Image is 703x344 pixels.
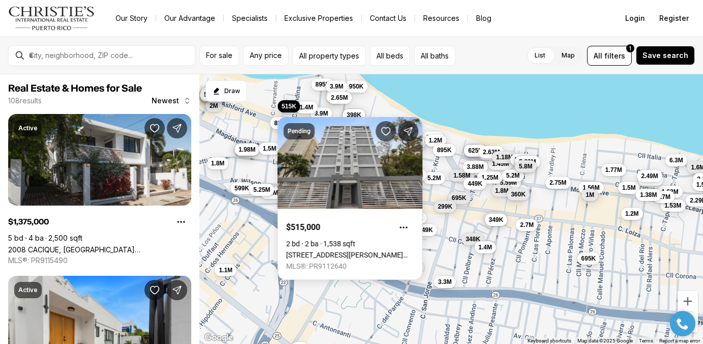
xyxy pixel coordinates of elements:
button: 1.38M [636,188,661,200]
span: 515K [282,102,297,110]
span: 625K [468,147,483,155]
span: 3.3M [438,278,452,286]
button: Newest [145,91,197,111]
span: 5.5M [204,91,218,99]
button: Save search [636,46,695,65]
button: 695K [577,252,600,264]
span: Register [659,14,689,22]
button: 2.9M [478,147,500,159]
button: 1.98M [235,144,259,156]
button: 895K [311,78,334,90]
span: Any price [250,51,282,60]
button: 1.5M [422,131,444,143]
p: Active [18,124,38,132]
span: 1.2M [625,209,639,217]
span: 2.63M [483,148,500,156]
button: 3.9M [326,80,347,93]
a: Specialists [224,11,276,25]
span: 3.88M [467,163,484,171]
span: 1.18M [496,153,513,161]
button: All beds [370,46,410,66]
button: For sale [199,46,239,66]
span: 895K [315,80,330,88]
button: 2.75M [545,176,570,188]
button: All baths [414,46,455,66]
button: 3.25M [235,142,259,155]
button: 2.49M [637,169,662,182]
span: 1.45M [492,160,509,168]
button: 825K [270,117,293,129]
span: 2.65M [331,93,348,101]
button: Save Property: 106 TRES HERMANOS [144,280,165,300]
button: Save Property: 9 CERVANTES ST #5CD [376,121,396,141]
button: 1M [581,188,598,200]
span: 599K [235,184,249,192]
span: 1.5M [426,133,440,141]
span: 695K [581,254,596,262]
span: Save search [642,51,688,60]
button: 1.7M [653,190,675,203]
button: 299K [434,200,457,213]
span: 5.25M [253,186,270,194]
span: All [594,50,602,61]
p: Pending [288,127,311,135]
span: 1.2M [429,136,443,144]
button: Any price [243,46,288,66]
button: 5.59M [496,176,521,188]
span: 2.95M [642,176,659,184]
button: 1.8M [207,157,229,169]
button: 1.77M [601,163,626,176]
button: 1.5M [618,182,640,194]
button: 1.4M [296,101,317,113]
button: 348K [461,233,484,245]
span: 5.8M [519,162,533,170]
a: 2008 CACIQUE, SAN JUAN PR, 00911 [8,245,191,254]
span: 1.56M [582,184,599,192]
button: 515K [278,100,301,112]
span: 349K [489,216,504,224]
button: 599K [230,182,253,194]
button: Save Property: 2008 CACIQUE [144,118,165,138]
span: 2.7M [520,220,534,228]
span: 1.5M [263,145,277,153]
button: 1.5M [259,142,281,155]
button: 5.2M [502,169,524,181]
a: Exclusive Properties [276,11,361,25]
button: 2.5M [260,187,282,199]
button: Property options [171,212,191,232]
button: 3M [326,91,343,103]
button: 5.2M [423,171,445,184]
button: 449K [463,178,486,190]
button: 1.62M [657,186,682,198]
button: Register [653,8,695,28]
button: 1.8M [491,184,513,196]
span: 695K [452,193,466,202]
button: Share Property [167,280,187,300]
span: Real Estate & Homes for Sale [8,83,142,94]
span: 360K [511,190,525,198]
button: 695K [448,191,471,204]
button: 1.25M [477,171,502,183]
span: 1.4M [300,103,313,111]
button: 2.7M [516,218,538,231]
span: 5.59M [500,178,517,186]
a: Terms [639,338,653,343]
span: 1.8M [211,159,225,167]
button: 2.63M [479,146,504,158]
button: 1.2M [425,134,447,146]
button: 940K [484,212,507,224]
button: 950K [345,80,368,93]
a: Report a map error [659,338,700,343]
img: logo [8,6,95,31]
a: Our Advantage [156,11,223,25]
span: 3.9M [330,82,343,91]
button: 1.56M [578,182,603,194]
span: 449K [467,180,482,188]
button: Allfilters1 [587,46,632,66]
span: 825K [274,119,289,127]
span: 349K [418,226,433,234]
button: 6.3M [665,154,687,166]
a: Blog [468,11,500,25]
button: 3.88M [463,161,488,173]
